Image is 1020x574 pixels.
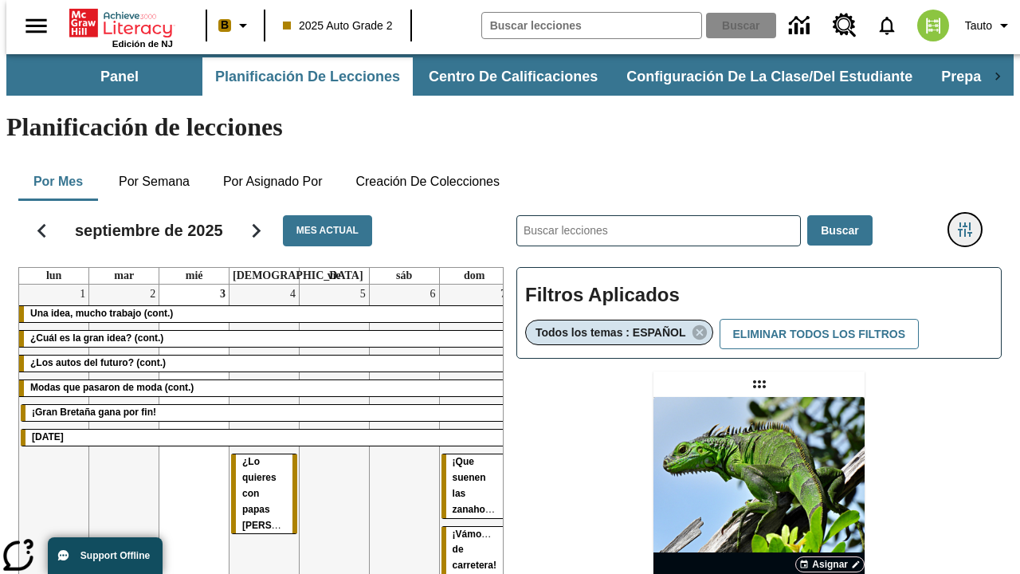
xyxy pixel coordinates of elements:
div: ¡Que suenen las zanahorias! [441,454,508,518]
h2: Filtros Aplicados [525,276,993,315]
div: Subbarra de navegación [38,57,982,96]
a: Notificaciones [866,5,908,46]
span: B [221,15,229,35]
button: Por mes [18,163,98,201]
button: Configuración de la clase/del estudiante [614,57,925,96]
button: Planificación de lecciones [202,57,413,96]
span: Asignar [812,557,848,572]
span: ¿Los autos del futuro? (cont.) [30,357,166,368]
input: Buscar lecciones [517,216,800,246]
div: Eliminar Todos los temas : ESPAÑOL el ítem seleccionado del filtro [525,320,713,345]
span: Día del Trabajo [32,431,64,442]
span: ¿Cuál es la gran idea? (cont.) [30,332,163,344]
div: Una idea, mucho trabajo (cont.) [19,306,509,322]
span: ¡Vámonos de carretera! [453,529,499,572]
h1: Planificación de lecciones [6,112,1014,142]
div: ¿Los autos del futuro? (cont.) [19,356,509,372]
div: ¿Cuál es la gran idea? (cont.) [19,331,509,347]
button: Seguir [236,210,277,251]
div: Modas que pasaron de moda (cont.) [19,380,509,396]
a: Centro de recursos, Se abrirá en una pestaña nueva. [823,4,866,47]
a: domingo [461,268,488,284]
button: Mes actual [283,215,372,246]
button: Asignar Elegir fechas [795,556,865,572]
a: viernes [324,268,344,284]
div: Pestañas siguientes [982,57,1014,96]
a: 3 de septiembre de 2025 [217,285,229,304]
button: Creación de colecciones [343,163,512,201]
span: Una idea, mucho trabajo (cont.) [30,308,173,319]
button: Support Offline [48,537,163,574]
button: Buscar [807,215,872,246]
span: Modas que pasaron de moda (cont.) [30,382,194,393]
a: 2 de septiembre de 2025 [147,285,159,304]
div: ¿Lo quieres con papas fritas? [231,454,297,534]
a: jueves [229,268,367,284]
a: 6 de septiembre de 2025 [427,285,439,304]
button: Escoja un nuevo avatar [908,5,959,46]
button: Por semana [106,163,202,201]
div: Día del Trabajo [21,430,508,446]
div: Lección arrastrable: Lluvia de iguanas [747,372,772,397]
span: Support Offline [80,550,150,561]
button: Eliminar todos los filtros [720,319,919,350]
a: Centro de información [779,4,823,48]
div: Subbarra de navegación [6,54,1014,96]
input: Buscar campo [482,13,701,38]
button: Regresar [22,210,62,251]
a: 1 de septiembre de 2025 [76,285,88,304]
span: ¡Que suenen las zanahorias! [453,456,506,515]
span: Tauto [965,18,992,34]
button: Menú lateral de filtros [949,214,981,246]
button: Perfil/Configuración [959,11,1020,40]
button: Centro de calificaciones [416,57,610,96]
a: Portada [69,7,173,39]
button: Abrir el menú lateral [13,2,60,49]
div: ¡Gran Bretaña gana por fin! [21,405,508,421]
button: Panel [40,57,199,96]
a: 5 de septiembre de 2025 [357,285,369,304]
a: 7 de septiembre de 2025 [497,285,509,304]
button: Por asignado por [210,163,335,201]
span: ¡Gran Bretaña gana por fin! [32,407,156,418]
span: Edición de NJ [112,39,173,49]
div: Portada [69,6,173,49]
div: Filtros Aplicados [516,267,1002,360]
a: 4 de septiembre de 2025 [287,285,299,304]
h2: septiembre de 2025 [75,221,223,240]
span: Todos los temas : ESPAÑOL [535,326,686,339]
span: 2025 Auto Grade 2 [283,18,393,34]
a: sábado [393,268,415,284]
span: ¿Lo quieres con papas fritas? [242,456,328,531]
a: miércoles [182,268,206,284]
a: martes [111,268,137,284]
img: avatar image [917,10,949,41]
button: Boost El color de la clase es anaranjado claro. Cambiar el color de la clase. [212,11,259,40]
a: lunes [43,268,65,284]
